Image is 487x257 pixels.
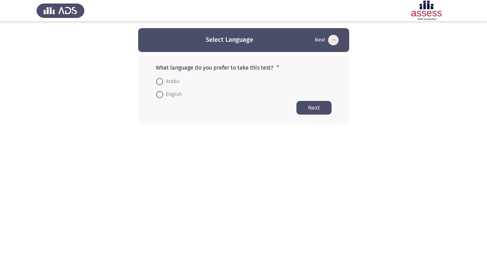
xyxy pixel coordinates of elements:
[206,36,253,44] h3: Select Language
[313,34,341,46] button: Start assessment
[156,64,332,71] p: What language do you prefer to take this test?
[37,1,84,20] img: Assess Talent Management logo
[163,90,182,99] span: English
[296,101,332,115] button: Start assessment
[163,77,180,86] span: Arabic
[403,1,450,20] img: Assessment logo of ASSESS Focus Assessment (A+B) Ibn Sina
